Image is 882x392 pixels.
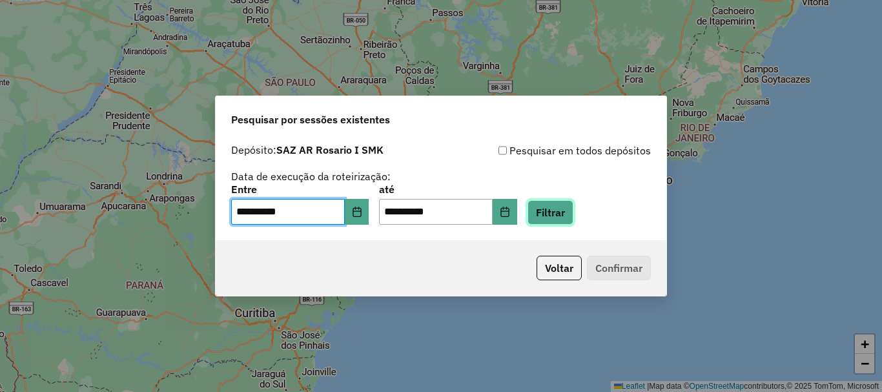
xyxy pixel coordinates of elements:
[231,169,391,184] label: Data de execução da roteirização:
[493,199,517,225] button: Choose Date
[537,256,582,280] button: Voltar
[441,143,651,158] div: Pesquisar em todos depósitos
[345,199,369,225] button: Choose Date
[231,181,369,197] label: Entre
[528,200,573,225] button: Filtrar
[379,181,517,197] label: até
[231,142,384,158] label: Depósito:
[231,112,390,127] span: Pesquisar por sessões existentes
[276,143,384,156] strong: SAZ AR Rosario I SMK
